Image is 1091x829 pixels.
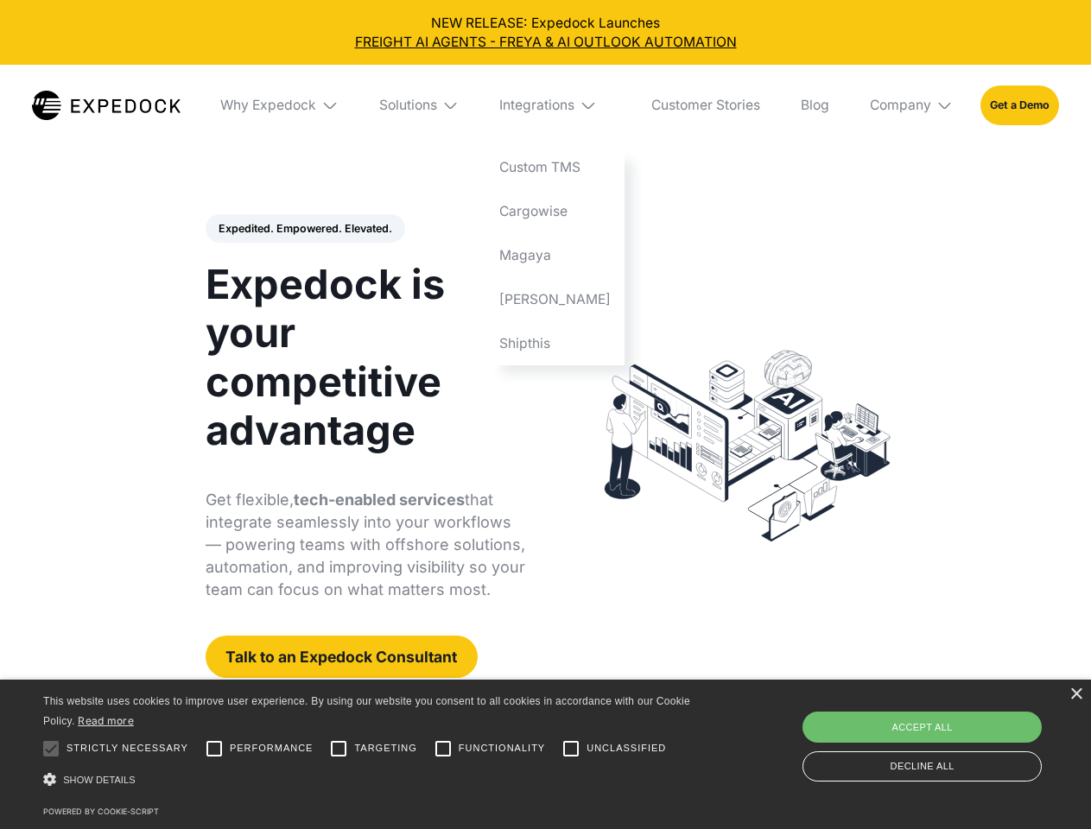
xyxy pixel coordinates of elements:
[14,33,1078,52] a: FREIGHT AI AGENTS - FREYA & AI OUTLOOK AUTOMATION
[499,97,574,114] div: Integrations
[486,190,625,234] a: Cargowise
[637,65,773,146] a: Customer Stories
[486,321,625,365] a: Shipthis
[220,97,316,114] div: Why Expedock
[486,65,625,146] div: Integrations
[207,65,352,146] div: Why Expedock
[803,642,1091,829] iframe: Chat Widget
[486,146,625,365] nav: Integrations
[486,277,625,321] a: [PERSON_NAME]
[787,65,842,146] a: Blog
[43,807,159,816] a: Powered by cookie-script
[63,775,136,785] span: Show details
[43,695,690,727] span: This website uses cookies to improve user experience. By using our website you consent to all coo...
[206,489,526,601] p: Get flexible, that integrate seamlessly into your workflows — powering teams with offshore soluti...
[587,741,666,756] span: Unclassified
[294,490,465,509] strong: tech-enabled services
[67,741,188,756] span: Strictly necessary
[206,260,526,454] h1: Expedock is your competitive advantage
[230,741,314,756] span: Performance
[856,65,967,146] div: Company
[486,233,625,277] a: Magaya
[43,769,696,792] div: Show details
[870,97,931,114] div: Company
[206,636,478,678] a: Talk to an Expedock Consultant
[14,14,1078,52] div: NEW RELEASE: Expedock Launches
[459,741,545,756] span: Functionality
[365,65,473,146] div: Solutions
[379,97,437,114] div: Solutions
[486,146,625,190] a: Custom TMS
[354,741,416,756] span: Targeting
[78,714,134,727] a: Read more
[980,85,1059,124] a: Get a Demo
